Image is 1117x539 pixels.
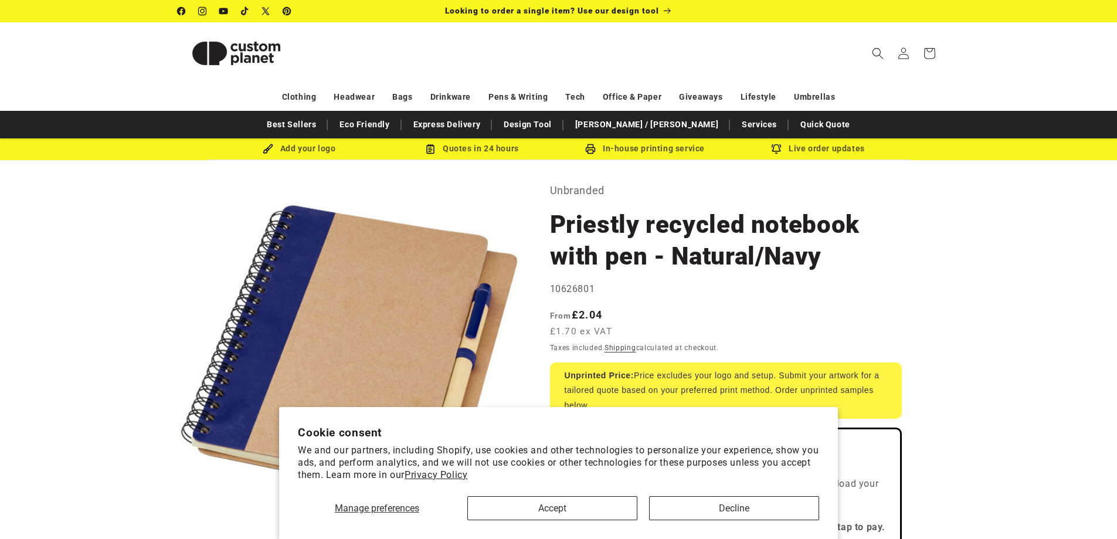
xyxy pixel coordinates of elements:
[550,311,572,320] span: From
[565,371,634,380] strong: Unprinted Price:
[603,87,661,107] a: Office & Paper
[741,87,776,107] a: Lifestyle
[550,342,902,354] div: Taxes included. calculated at checkout.
[213,141,386,156] div: Add your logo
[282,87,317,107] a: Clothing
[679,87,722,107] a: Giveaways
[488,87,548,107] a: Pens & Writing
[334,114,395,135] a: Eco Friendly
[550,309,603,321] strong: £2.04
[298,496,456,520] button: Manage preferences
[585,144,596,154] img: In-house printing
[865,40,891,66] summary: Search
[405,469,467,480] a: Privacy Policy
[261,114,322,135] a: Best Sellers
[334,87,375,107] a: Headwear
[550,325,613,338] span: £1.70 ex VAT
[445,6,659,15] span: Looking to order a single item? Use our design tool
[173,22,299,84] a: Custom Planet
[605,344,636,352] a: Shipping
[178,27,295,80] img: Custom Planet
[565,87,585,107] a: Tech
[386,141,559,156] div: Quotes in 24 hours
[649,496,819,520] button: Decline
[550,362,902,419] div: Price excludes your logo and setup. Submit your artwork for a tailored quote based on your prefer...
[335,503,419,514] span: Manage preferences
[550,283,595,294] span: 10626801
[263,144,273,154] img: Brush Icon
[795,114,856,135] a: Quick Quote
[794,87,835,107] a: Umbrellas
[550,181,902,200] p: Unbranded
[425,144,436,154] img: Order Updates Icon
[559,141,732,156] div: In-house printing service
[430,87,471,107] a: Drinkware
[178,181,521,524] media-gallery: Gallery Viewer
[298,426,819,439] h2: Cookie consent
[298,445,819,481] p: We and our partners, including Shopify, use cookies and other technologies to personalize your ex...
[550,209,902,272] h1: Priestly recycled notebook with pen - Natural/Navy
[467,496,637,520] button: Accept
[498,114,558,135] a: Design Tool
[771,144,782,154] img: Order updates
[732,141,905,156] div: Live order updates
[392,87,412,107] a: Bags
[736,114,783,135] a: Services
[408,114,487,135] a: Express Delivery
[569,114,724,135] a: [PERSON_NAME] / [PERSON_NAME]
